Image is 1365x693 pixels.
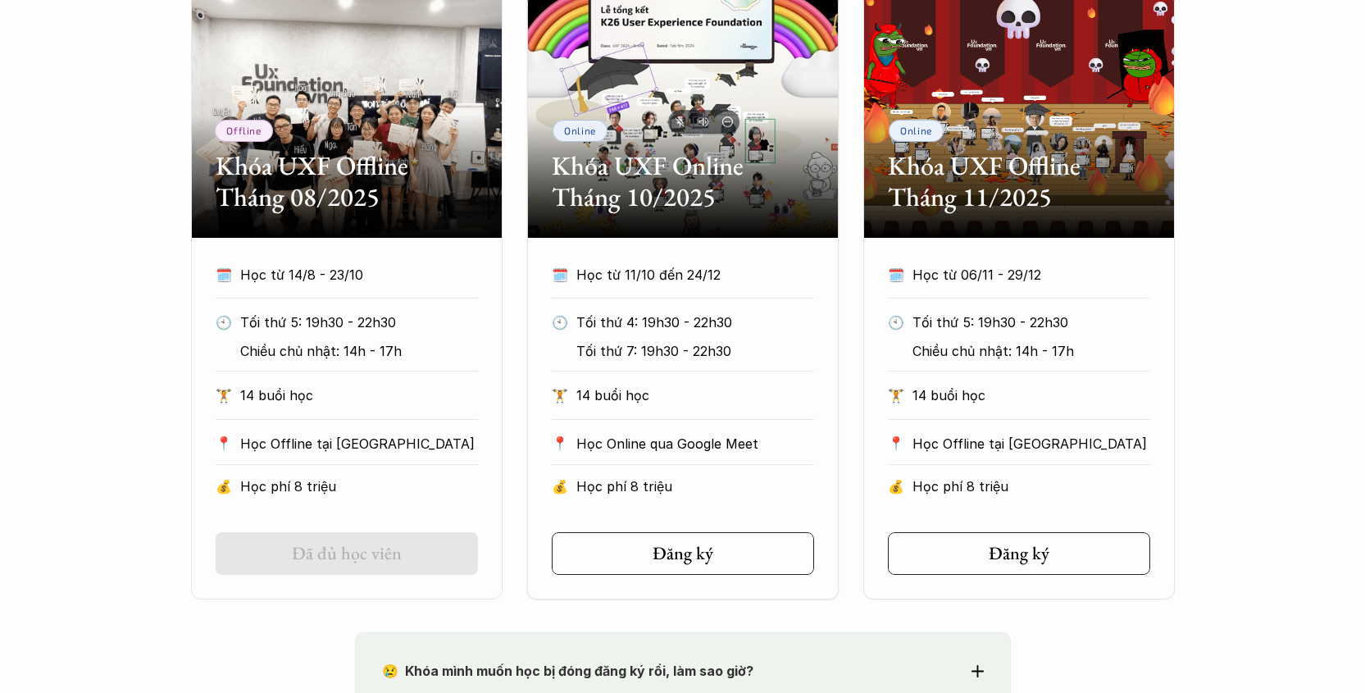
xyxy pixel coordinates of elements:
[240,339,469,363] p: Chiều chủ nhật: 14h - 17h
[576,431,814,456] p: Học Online qua Google Meet
[552,150,814,213] h2: Khóa UXF Online Tháng 10/2025
[382,663,753,679] strong: 😢 Khóa mình muốn học bị đóng đăng ký rồi, làm sao giờ?
[552,474,568,499] p: 💰
[216,383,232,408] p: 🏋️
[912,431,1150,456] p: Học Offline tại [GEOGRAPHIC_DATA]
[912,339,1141,363] p: Chiều chủ nhật: 14h - 17h
[552,310,568,335] p: 🕙
[989,543,1049,564] h5: Đăng ký
[912,262,1150,287] p: Học từ 06/11 - 29/12
[576,339,805,363] p: Tối thứ 7: 19h30 - 22h30
[552,435,568,451] p: 📍
[552,383,568,408] p: 🏋️
[888,262,904,287] p: 🗓️
[888,532,1150,575] a: Đăng ký
[240,383,478,408] p: 14 buổi học
[912,383,1150,408] p: 14 buổi học
[216,150,478,213] h2: Khóa UXF Offline Tháng 08/2025
[888,150,1150,213] h2: Khóa UXF Offline Tháng 11/2025
[216,262,232,287] p: 🗓️
[576,383,814,408] p: 14 buổi học
[653,543,713,564] h5: Đăng ký
[564,125,596,136] p: Online
[912,474,1150,499] p: Học phí 8 triệu
[900,125,932,136] p: Online
[216,474,232,499] p: 💰
[576,262,814,287] p: Học từ 11/10 đến 24/12
[240,262,478,287] p: Học từ 14/8 - 23/10
[292,543,402,564] h5: Đã đủ học viên
[888,383,904,408] p: 🏋️
[216,310,232,335] p: 🕙
[576,310,805,335] p: Tối thứ 4: 19h30 - 22h30
[888,310,904,335] p: 🕙
[888,435,904,451] p: 📍
[226,125,261,136] p: Offline
[552,532,814,575] a: Đăng ký
[240,474,478,499] p: Học phí 8 triệu
[216,435,232,451] p: 📍
[240,310,469,335] p: Tối thứ 5: 19h30 - 22h30
[552,262,568,287] p: 🗓️
[576,474,814,499] p: Học phí 8 triệu
[240,431,478,456] p: Học Offline tại [GEOGRAPHIC_DATA]
[888,474,904,499] p: 💰
[912,310,1141,335] p: Tối thứ 5: 19h30 - 22h30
